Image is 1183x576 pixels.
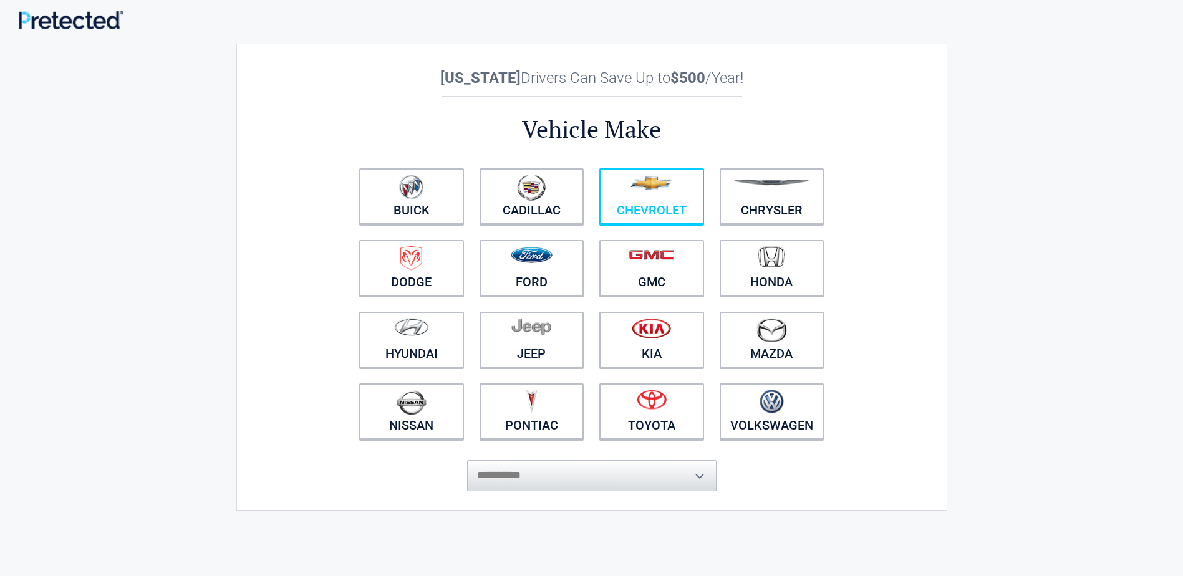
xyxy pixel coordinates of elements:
a: Jeep [480,312,584,368]
img: cadillac [517,175,546,201]
img: jeep [511,318,551,335]
img: chevrolet [630,176,672,190]
img: volkswagen [760,390,784,414]
img: dodge [400,246,422,271]
a: Mazda [720,312,824,368]
a: GMC [599,240,704,296]
img: toyota [637,390,667,410]
b: [US_STATE] [440,69,521,87]
img: kia [632,318,671,338]
a: Cadillac [480,168,584,224]
img: honda [758,246,785,268]
a: Pontiac [480,383,584,439]
a: Toyota [599,383,704,439]
a: Ford [480,240,584,296]
a: Buick [359,168,464,224]
a: Volkswagen [720,383,824,439]
img: gmc [629,249,674,260]
img: pontiac [525,390,538,413]
a: Chrysler [720,168,824,224]
h2: Vehicle Make [352,113,832,145]
img: ford [511,247,553,263]
img: mazda [756,318,787,342]
a: Hyundai [359,312,464,368]
b: $500 [670,69,705,87]
a: Dodge [359,240,464,296]
img: Main Logo [19,11,123,29]
a: Chevrolet [599,168,704,224]
h2: Drivers Can Save Up to /Year [352,69,832,87]
img: hyundai [394,318,429,336]
img: nissan [397,390,427,415]
img: chrysler [733,180,809,186]
a: Kia [599,312,704,368]
a: Nissan [359,383,464,439]
img: buick [399,175,423,199]
a: Honda [720,240,824,296]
